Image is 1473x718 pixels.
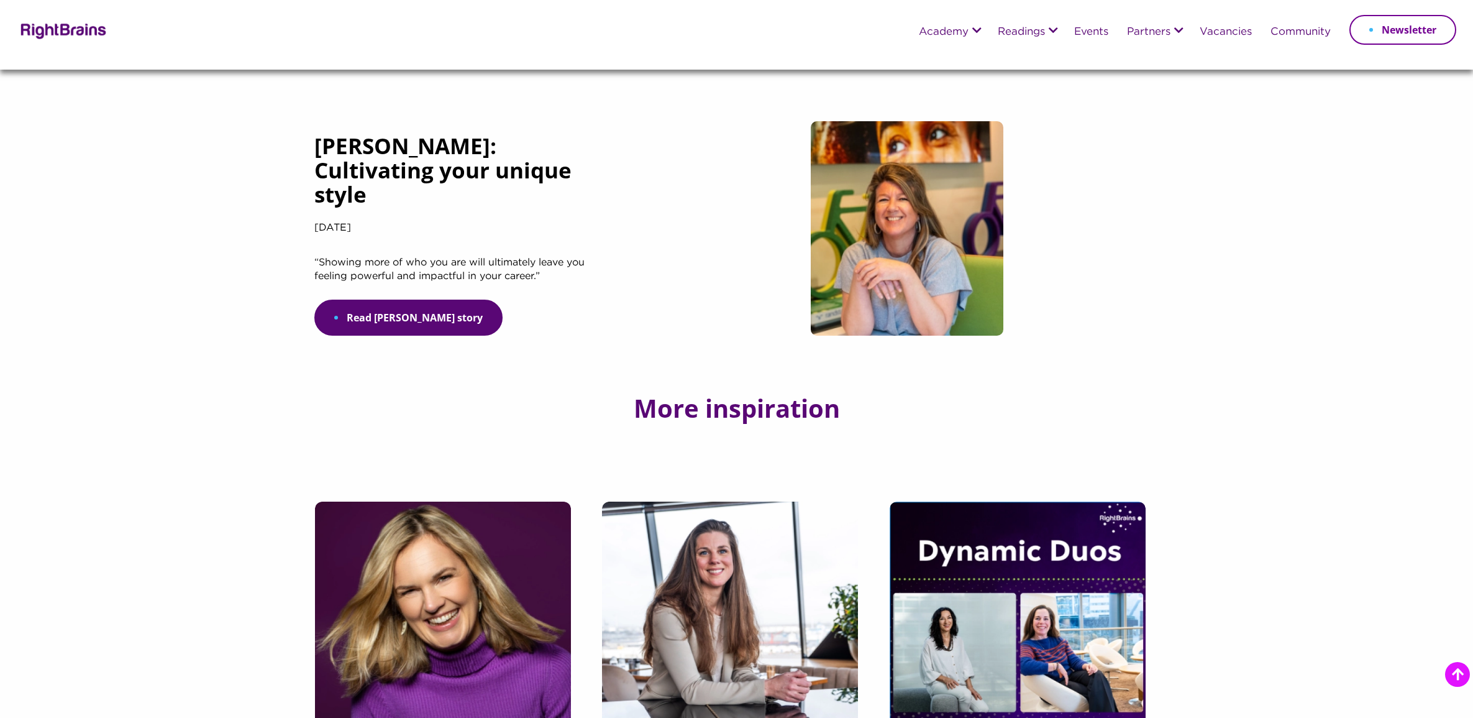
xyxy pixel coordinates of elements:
[1200,27,1252,38] a: Vacancies
[1270,27,1331,38] a: Community
[314,300,503,336] a: Read [PERSON_NAME] story
[1074,27,1108,38] a: Events
[998,27,1045,38] a: Readings
[314,223,351,232] span: [DATE]
[919,27,969,38] a: Academy
[634,395,840,423] h3: More inspiration
[314,256,606,300] p: “Showing more of who you are will ultimately leave you feeling powerful and impactful in your car...
[17,21,107,39] img: Rightbrains
[1349,15,1456,45] a: Newsletter
[1127,27,1170,38] a: Partners
[314,134,606,219] h5: [PERSON_NAME]: Cultivating your unique style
